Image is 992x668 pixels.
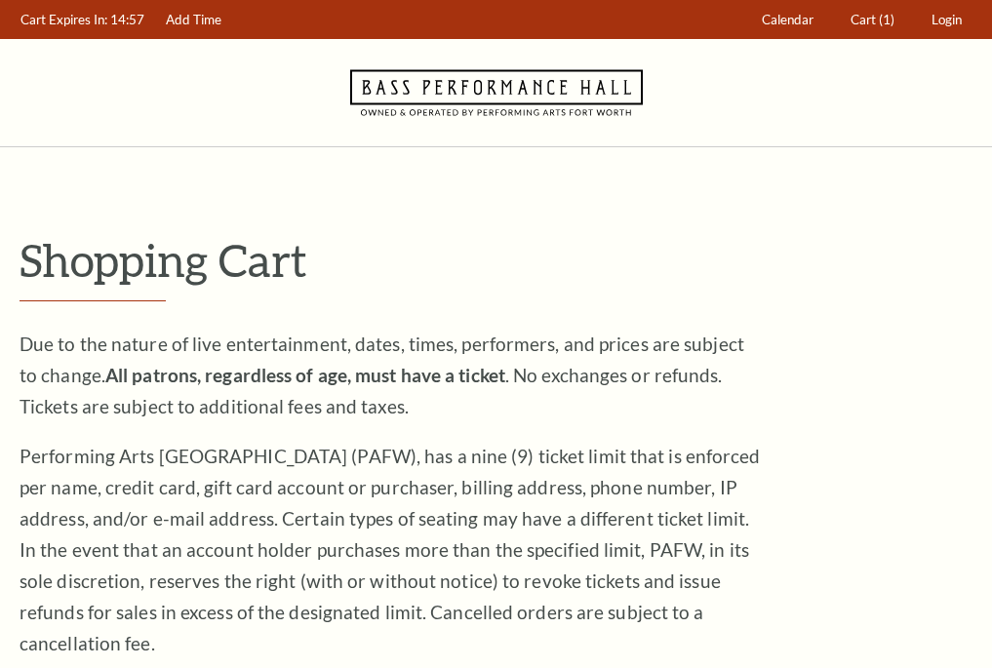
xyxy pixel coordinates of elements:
[932,12,962,27] span: Login
[762,12,813,27] span: Calendar
[105,364,505,386] strong: All patrons, regardless of age, must have a ticket
[20,441,761,659] p: Performing Arts [GEOGRAPHIC_DATA] (PAFW), has a nine (9) ticket limit that is enforced per name, ...
[923,1,972,39] a: Login
[157,1,231,39] a: Add Time
[879,12,894,27] span: (1)
[20,12,107,27] span: Cart Expires In:
[851,12,876,27] span: Cart
[20,333,744,417] span: Due to the nature of live entertainment, dates, times, performers, and prices are subject to chan...
[753,1,823,39] a: Calendar
[842,1,904,39] a: Cart (1)
[110,12,144,27] span: 14:57
[20,235,972,285] p: Shopping Cart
